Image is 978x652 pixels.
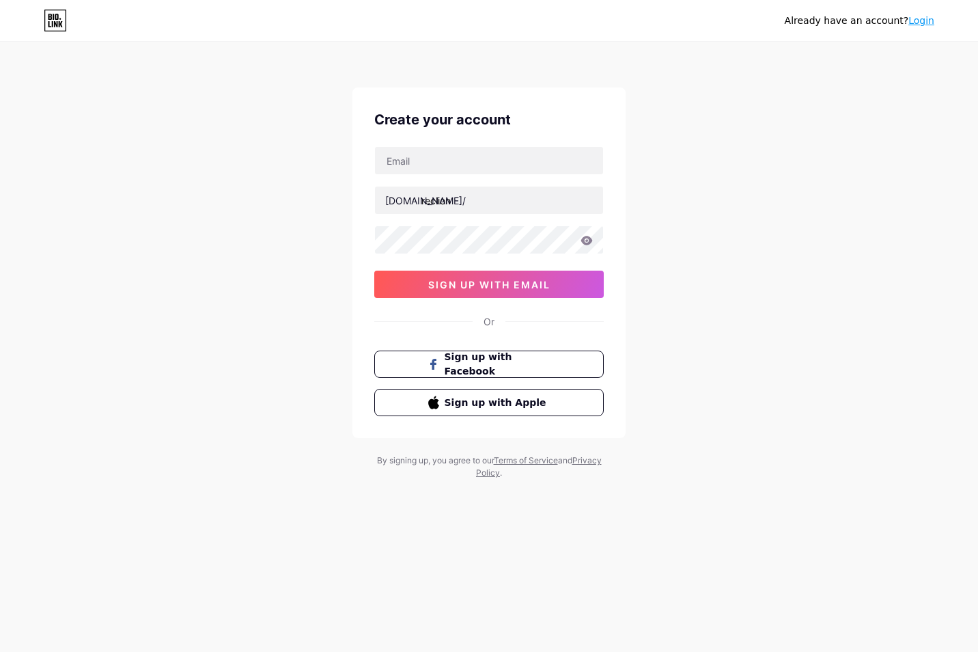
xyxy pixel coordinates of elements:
input: Email [375,147,603,174]
button: sign up with email [374,271,604,298]
div: By signing up, you agree to our and . [373,454,605,479]
div: Or [484,314,494,329]
div: Create your account [374,109,604,130]
div: [DOMAIN_NAME]/ [385,193,466,208]
a: Terms of Service [494,455,558,465]
a: Login [908,15,934,26]
button: Sign up with Apple [374,389,604,416]
button: Sign up with Facebook [374,351,604,378]
span: Sign up with Facebook [445,350,550,379]
div: Already have an account? [785,14,934,28]
span: Sign up with Apple [445,396,550,410]
input: username [375,187,603,214]
span: sign up with email [428,279,550,290]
